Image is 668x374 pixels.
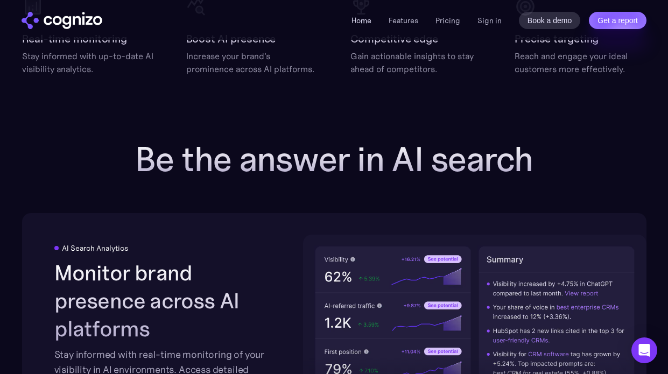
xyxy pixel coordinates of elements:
a: Pricing [435,16,460,25]
img: cognizo logo [22,12,102,29]
div: AI Search Analytics [62,244,128,252]
div: Gain actionable insights to stay ahead of competitors. [350,50,482,75]
a: Book a demo [519,12,581,29]
a: home [22,12,102,29]
div: Open Intercom Messenger [631,337,657,363]
div: Stay informed with up-to-date AI visibility analytics. [22,50,154,75]
a: Home [351,16,371,25]
a: Sign in [477,14,502,27]
a: Get a report [589,12,646,29]
div: Increase your brand's prominence across AI platforms. [186,50,318,75]
h2: Monitor brand presence across AI platforms [54,259,285,343]
h2: Be the answer in AI search [119,140,550,179]
div: Reach and engage your ideal customers more effectively. [515,50,646,75]
a: Features [389,16,418,25]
